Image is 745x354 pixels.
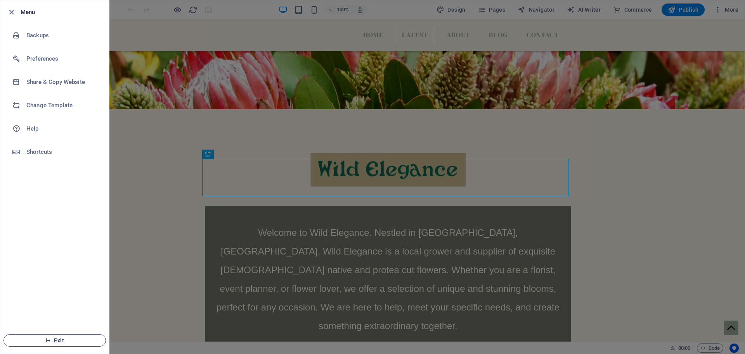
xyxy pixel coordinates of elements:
[3,334,106,347] button: Exit
[0,117,109,140] a: Help
[26,124,98,133] h6: Help
[26,147,98,157] h6: Shortcuts
[26,31,98,40] h6: Backups
[26,77,98,87] h6: Share & Copy Website
[10,337,99,344] span: Exit
[21,7,103,17] h6: Menu
[26,101,98,110] h6: Change Template
[26,54,98,63] h6: Preferences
